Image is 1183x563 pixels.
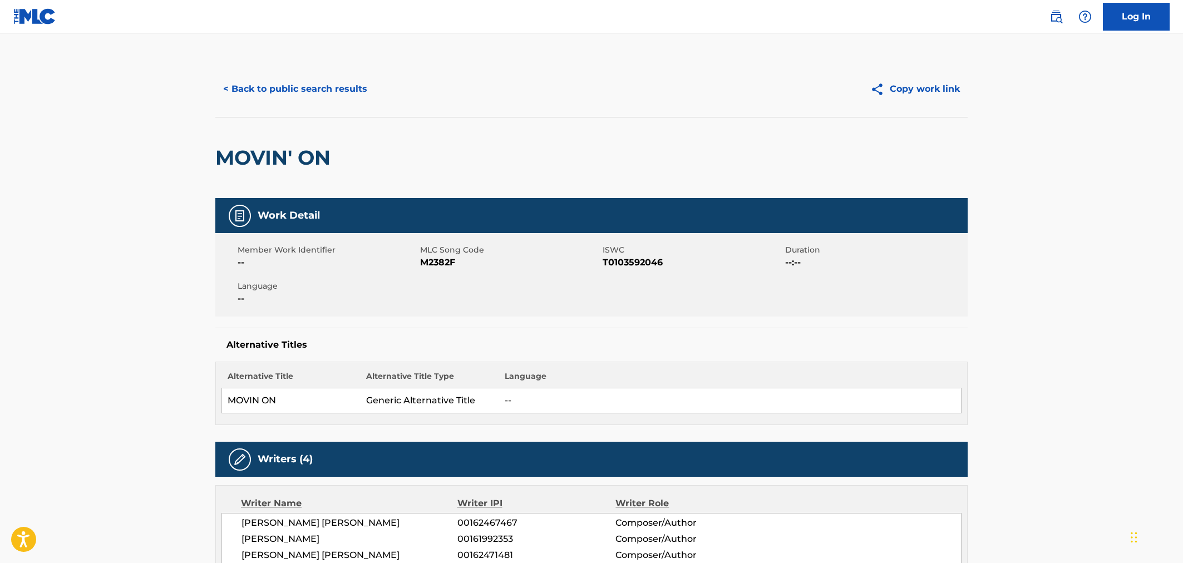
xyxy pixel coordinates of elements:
td: -- [499,388,962,413]
a: Public Search [1045,6,1067,28]
span: ISWC [603,244,782,256]
button: < Back to public search results [215,75,375,103]
h5: Alternative Titles [226,339,957,350]
a: Log In [1103,3,1170,31]
div: Help [1074,6,1096,28]
span: 00162467467 [457,516,615,530]
span: [PERSON_NAME] [PERSON_NAME] [241,516,457,530]
img: Work Detail [233,209,247,223]
div: Writer Role [615,497,760,510]
h5: Writers (4) [258,453,313,466]
span: T0103592046 [603,256,782,269]
span: [PERSON_NAME] [241,532,457,546]
h5: Work Detail [258,209,320,222]
td: MOVIN ON [222,388,361,413]
img: MLC Logo [13,8,56,24]
div: Drag [1131,521,1137,554]
span: Member Work Identifier [238,244,417,256]
div: Writer Name [241,497,457,510]
span: Composer/Author [615,532,760,546]
span: 00161992353 [457,532,615,546]
span: M2382F [420,256,600,269]
img: Copy work link [870,82,890,96]
iframe: Resource Center [1152,378,1183,468]
span: -- [238,256,417,269]
iframe: Chat Widget [1127,510,1183,563]
span: Composer/Author [615,549,760,562]
td: Generic Alternative Title [361,388,499,413]
img: help [1078,10,1092,23]
th: Alternative Title [222,371,361,388]
span: --:-- [785,256,965,269]
span: [PERSON_NAME] [PERSON_NAME] [241,549,457,562]
span: Composer/Author [615,516,760,530]
span: Duration [785,244,965,256]
div: Writer IPI [457,497,616,510]
th: Alternative Title Type [361,371,499,388]
h2: MOVIN' ON [215,145,336,170]
span: 00162471481 [457,549,615,562]
span: -- [238,292,417,305]
span: MLC Song Code [420,244,600,256]
button: Copy work link [862,75,968,103]
img: Writers [233,453,247,466]
th: Language [499,371,962,388]
img: search [1049,10,1063,23]
span: Language [238,280,417,292]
